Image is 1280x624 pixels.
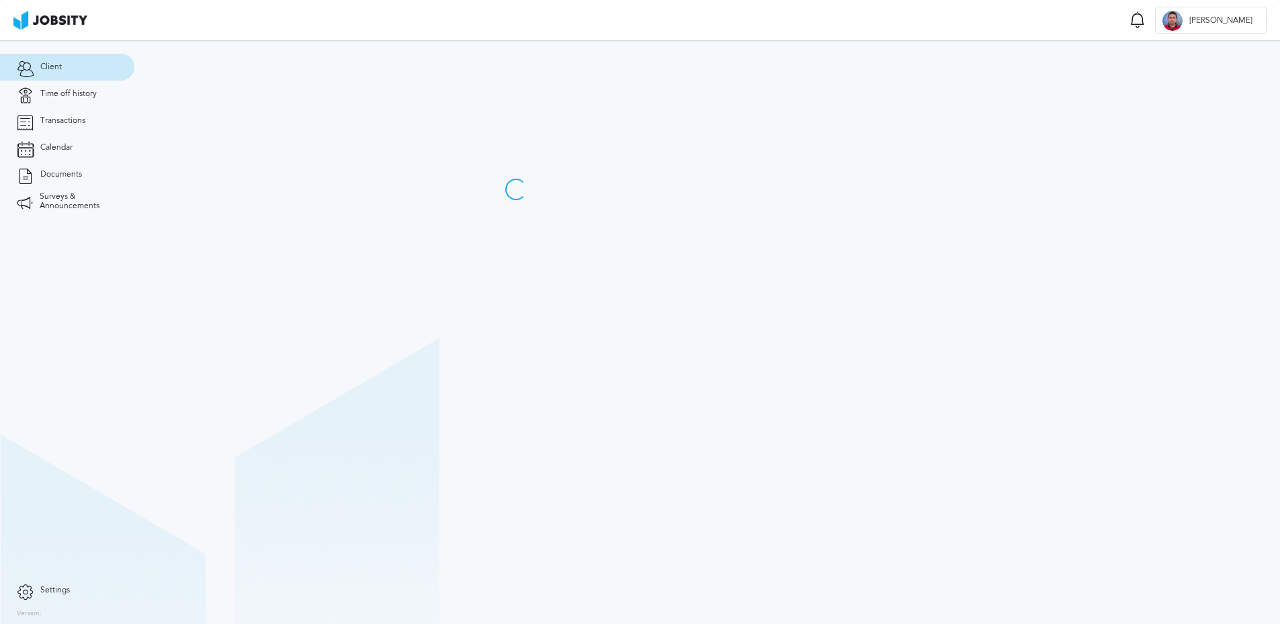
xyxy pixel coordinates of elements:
[1183,16,1259,26] span: [PERSON_NAME]
[40,89,97,99] span: Time off history
[40,62,62,72] span: Client
[40,586,70,595] span: Settings
[1155,7,1267,34] button: C[PERSON_NAME]
[40,143,73,152] span: Calendar
[40,192,118,211] span: Surveys & Announcements
[1162,11,1183,31] div: C
[17,610,42,618] label: Version:
[40,170,82,179] span: Documents
[13,11,87,30] img: ab4bad089aa723f57921c736e9817d99.png
[40,116,85,126] span: Transactions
